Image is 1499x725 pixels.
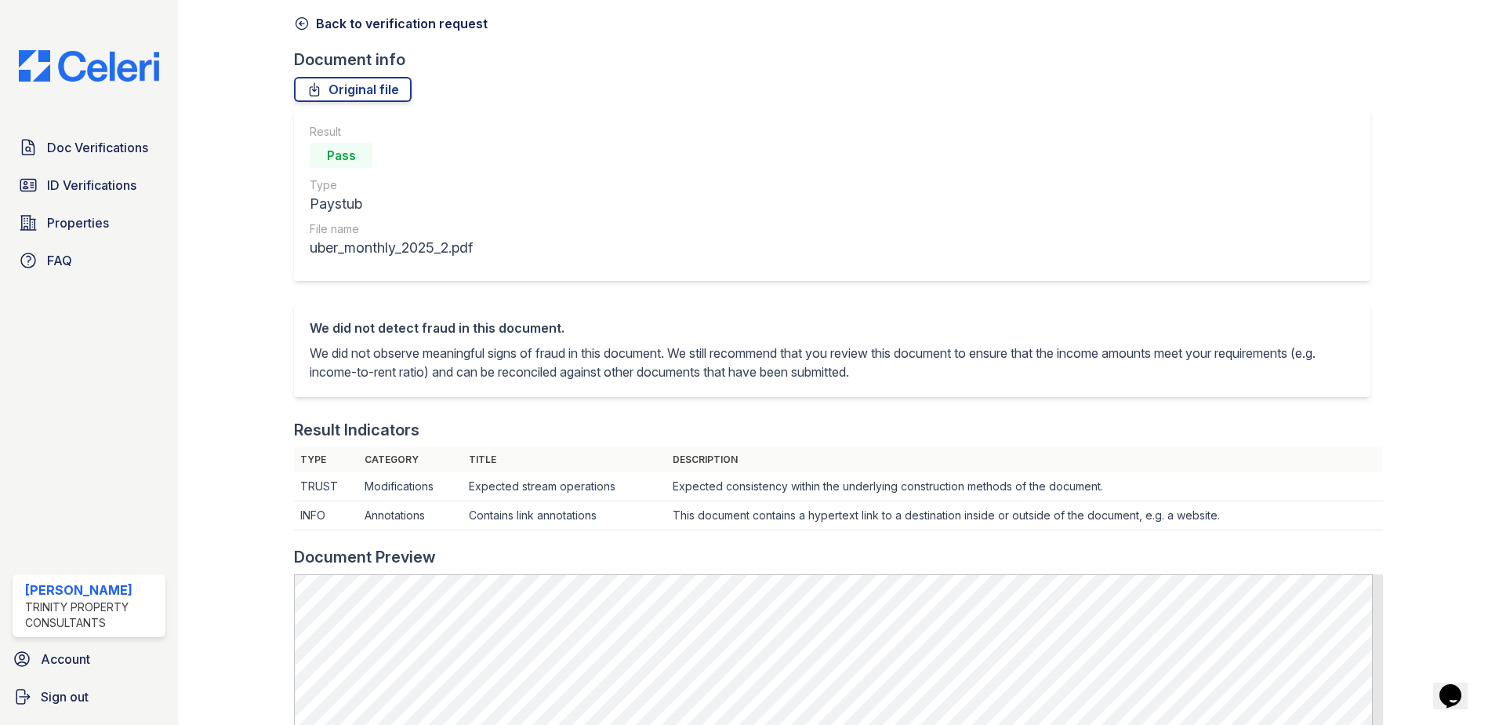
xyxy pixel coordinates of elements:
td: INFO [294,501,358,530]
td: TRUST [294,472,358,501]
td: This document contains a hypertext link to a destination inside or outside of the document, e.g. ... [666,501,1383,530]
div: Document info [294,49,1383,71]
img: CE_Logo_Blue-a8612792a0a2168367f1c8372b55b34899dd931a85d93a1a3d3e32e68fde9ad4.png [6,50,172,82]
div: We did not detect fraud in this document. [310,319,1355,337]
td: Contains link annotations [463,501,666,530]
a: Sign out [6,681,172,712]
span: FAQ [47,251,72,270]
td: Expected stream operations [463,472,666,501]
a: Back to verification request [294,14,488,33]
div: Result [310,124,473,140]
div: Trinity Property Consultants [25,599,159,631]
div: Type [310,177,473,193]
div: Result Indicators [294,419,419,441]
span: Sign out [41,687,89,706]
a: Properties [13,207,165,239]
div: uber_monthly_2025_2.pdf [310,237,473,259]
td: Expected consistency within the underlying construction methods of the document. [666,472,1383,501]
div: Document Preview [294,546,436,568]
th: Type [294,447,358,472]
th: Category [358,447,463,472]
th: Title [463,447,666,472]
a: FAQ [13,245,165,276]
div: [PERSON_NAME] [25,581,159,599]
div: Pass [310,143,372,168]
iframe: chat widget [1433,662,1483,709]
td: Modifications [358,472,463,501]
span: Account [41,650,90,669]
a: Account [6,643,172,675]
th: Description [666,447,1383,472]
td: Annotations [358,501,463,530]
p: We did not observe meaningful signs of fraud in this document. We still recommend that you review... [310,344,1355,381]
a: Original file [294,77,412,102]
a: Doc Verifications [13,132,165,163]
span: ID Verifications [47,176,136,195]
span: Properties [47,213,109,232]
a: ID Verifications [13,169,165,201]
span: Doc Verifications [47,138,148,157]
div: File name [310,221,473,237]
div: Paystub [310,193,473,215]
